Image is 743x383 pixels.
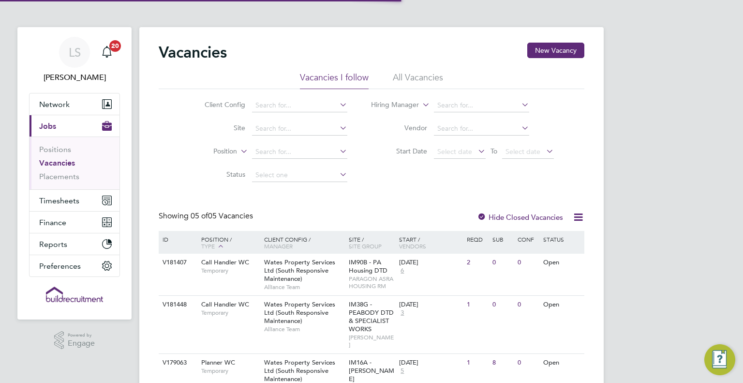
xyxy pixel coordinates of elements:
span: LS [69,46,81,59]
button: Reports [30,233,119,255]
input: Search for... [252,122,347,136]
span: PARAGON ASRA HOUSING RM [349,275,395,290]
span: 20 [109,40,121,52]
span: Alliance Team [264,283,344,291]
div: Site / [346,231,397,254]
button: Preferences [30,255,119,276]
img: buildrec-logo-retina.png [46,287,103,302]
span: Jobs [39,122,56,131]
div: Start / [397,231,464,254]
span: Site Group [349,242,382,250]
a: Placements [39,172,79,181]
span: Powered by [68,331,95,339]
div: 2 [464,254,490,272]
button: Network [30,93,119,115]
button: New Vacancy [527,43,584,58]
div: 1 [464,354,490,372]
span: 5 [399,367,405,375]
a: LS[PERSON_NAME] [29,37,120,83]
span: Timesheets [39,196,79,205]
span: Alliance Team [264,325,344,333]
div: Open [541,354,583,372]
input: Search for... [434,99,529,112]
span: Temporary [201,309,259,317]
div: 0 [515,296,540,314]
label: Site [190,123,245,132]
div: 0 [515,254,540,272]
span: Reports [39,240,67,249]
button: Jobs [30,115,119,137]
div: Open [541,254,583,272]
span: Engage [68,339,95,348]
div: Showing [159,211,255,221]
div: 0 [515,354,540,372]
div: 8 [490,354,515,372]
span: Wates Property Services Ltd (South Responsive Maintenance) [264,300,335,325]
a: Positions [39,145,71,154]
input: Search for... [434,122,529,136]
div: Position / [194,231,262,255]
div: 1 [464,296,490,314]
label: Client Config [190,100,245,109]
h2: Vacancies [159,43,227,62]
nav: Main navigation [17,27,132,320]
span: Finance [39,218,66,227]
span: Wates Property Services Ltd (South Responsive Maintenance) [264,358,335,383]
input: Search for... [252,145,347,159]
span: Manager [264,242,293,250]
input: Search for... [252,99,347,112]
span: IM90B - PA Housing DTD [349,258,387,275]
div: [DATE] [399,259,462,267]
span: 05 of [191,211,208,221]
span: IM38G - PEABODY DTD & SPECIALIST WORKS [349,300,394,333]
span: Network [39,100,70,109]
div: V179063 [160,354,194,372]
div: 0 [490,254,515,272]
span: [PERSON_NAME] [349,334,395,349]
div: V181448 [160,296,194,314]
div: Conf [515,231,540,247]
li: All Vacancies [393,72,443,89]
span: Planner WC [201,358,235,367]
div: Reqd [464,231,490,247]
label: Hiring Manager [363,100,419,110]
a: Powered byEngage [54,331,95,350]
span: Call Handler WC [201,258,249,266]
span: Preferences [39,261,81,271]
span: 3 [399,309,405,317]
div: Jobs [30,137,119,189]
div: Status [541,231,583,247]
span: 05 Vacancies [191,211,253,221]
div: Open [541,296,583,314]
label: Vendor [371,123,427,132]
span: Vendors [399,242,426,250]
a: 20 [97,37,117,68]
span: Temporary [201,267,259,275]
a: Go to home page [29,287,120,302]
label: Status [190,170,245,179]
div: V181407 [160,254,194,272]
span: Type [201,242,215,250]
span: Select date [505,147,540,156]
div: 0 [490,296,515,314]
span: 6 [399,267,405,275]
button: Engage Resource Center [704,344,735,375]
button: Timesheets [30,190,119,211]
span: Select date [437,147,472,156]
span: Call Handler WC [201,300,249,308]
div: Sub [490,231,515,247]
div: ID [160,231,194,247]
a: Vacancies [39,158,75,168]
button: Finance [30,212,119,233]
span: Temporary [201,367,259,375]
label: Hide Closed Vacancies [477,213,563,222]
input: Select one [252,169,347,182]
div: Client Config / [262,231,346,254]
label: Start Date [371,147,427,155]
li: Vacancies I follow [300,72,369,89]
span: Wates Property Services Ltd (South Responsive Maintenance) [264,258,335,283]
div: [DATE] [399,359,462,367]
span: To [488,145,500,157]
label: Position [181,147,237,156]
div: [DATE] [399,301,462,309]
